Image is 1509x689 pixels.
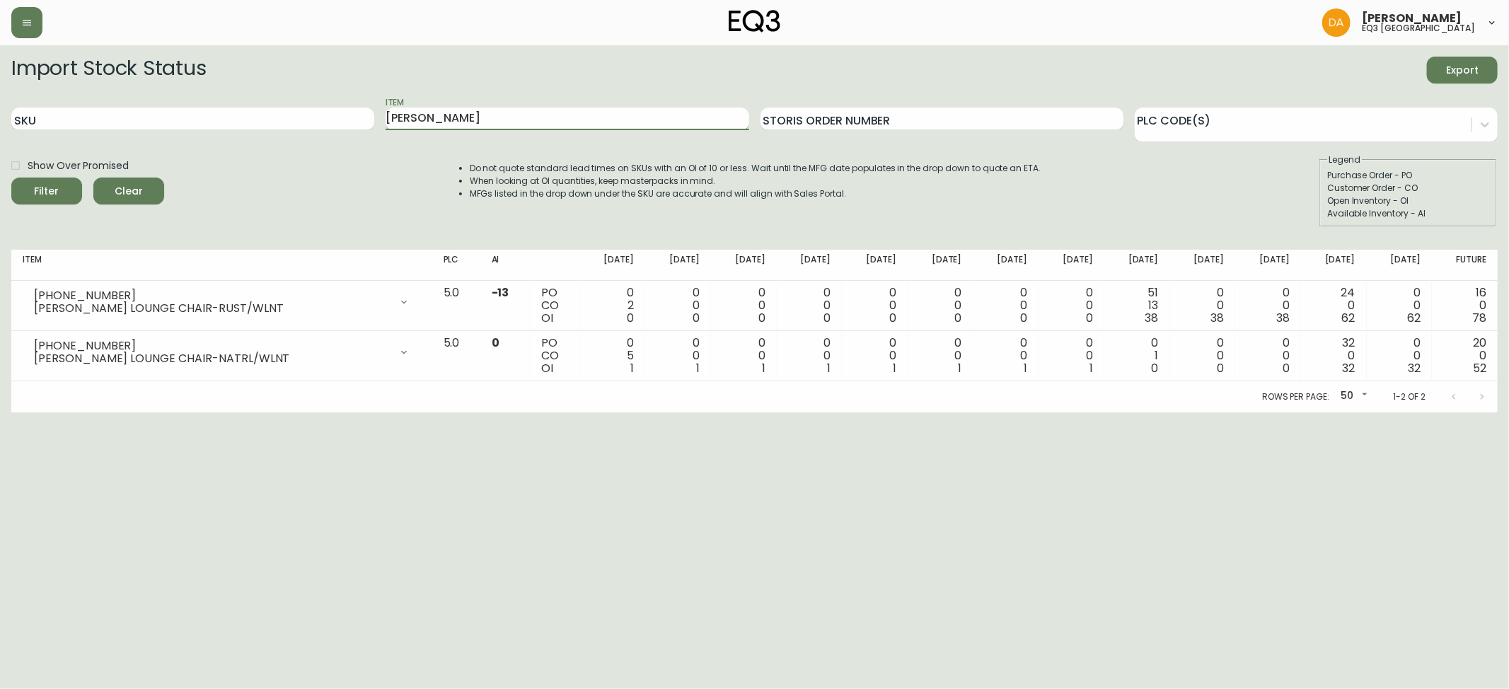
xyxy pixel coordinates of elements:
th: [DATE] [1367,250,1433,281]
div: 0 0 [788,337,831,375]
div: 0 0 [853,286,896,325]
div: 0 5 [591,337,635,375]
span: Show Over Promised [28,158,129,173]
th: PLC [432,250,480,281]
span: 1 [630,360,634,376]
div: 0 1 [1116,337,1159,375]
span: OI [541,310,553,326]
div: 0 0 [1378,286,1421,325]
div: 32 0 [1312,337,1355,375]
p: Rows per page: [1262,390,1329,403]
div: 0 0 [1050,286,1093,325]
div: 51 13 [1116,286,1159,325]
span: Clear [105,183,153,200]
th: [DATE] [1039,250,1104,281]
span: 1 [696,360,700,376]
span: 1 [959,360,962,376]
p: 1-2 of 2 [1393,390,1426,403]
span: 1 [1089,360,1093,376]
th: Future [1432,250,1498,281]
div: [PERSON_NAME] LOUNGE CHAIR-NATRL/WLNT [34,352,390,365]
button: Filter [11,178,82,204]
span: 62 [1342,310,1355,326]
div: [PERSON_NAME] LOUNGE CHAIR-RUST/WLNT [34,302,390,315]
th: [DATE] [645,250,711,281]
th: [DATE] [1235,250,1301,281]
div: 0 0 [1247,337,1290,375]
img: logo [729,10,781,33]
th: [DATE] [777,250,843,281]
div: 24 0 [1312,286,1355,325]
span: 0 [1020,310,1027,326]
li: Do not quote standard lead times on SKUs with an OI of 10 or less. Wait until the MFG date popula... [470,162,1041,175]
span: 62 [1407,310,1421,326]
div: 50 [1335,385,1370,408]
div: 0 0 [722,337,765,375]
th: [DATE] [1170,250,1236,281]
th: [DATE] [580,250,646,281]
div: 16 0 [1443,286,1486,325]
div: 0 0 [657,286,700,325]
span: 1 [893,360,896,376]
span: -13 [492,284,509,301]
div: 0 0 [853,337,896,375]
div: 0 0 [919,286,962,325]
div: 0 0 [1247,286,1290,325]
div: 0 0 [985,337,1028,375]
span: 32 [1408,360,1421,376]
span: 38 [1276,310,1290,326]
div: 0 0 [657,337,700,375]
li: MFGs listed in the drop down under the SKU are accurate and will align with Sales Portal. [470,187,1041,200]
span: 38 [1145,310,1159,326]
div: 0 0 [1050,337,1093,375]
div: [PHONE_NUMBER] [34,289,390,302]
div: 0 0 [788,286,831,325]
img: dd1a7e8db21a0ac8adbf82b84ca05374 [1322,8,1351,37]
div: PO CO [541,286,569,325]
div: [PHONE_NUMBER][PERSON_NAME] LOUNGE CHAIR-RUST/WLNT [23,286,421,318]
div: Purchase Order - PO [1327,169,1488,182]
button: Clear [93,178,164,204]
div: 20 0 [1443,337,1486,375]
span: 0 [1217,360,1224,376]
div: 0 0 [1181,286,1225,325]
div: Filter [35,183,59,200]
span: 1 [827,360,831,376]
th: [DATE] [973,250,1039,281]
span: 38 [1210,310,1224,326]
span: 0 [693,310,700,326]
span: 0 [492,335,499,351]
div: 0 0 [1181,337,1225,375]
span: 0 [823,310,831,326]
div: 0 2 [591,286,635,325]
div: 0 0 [985,286,1028,325]
td: 5.0 [432,331,480,381]
h5: eq3 [GEOGRAPHIC_DATA] [1362,24,1475,33]
td: 5.0 [432,281,480,331]
span: 52 [1473,360,1486,376]
th: [DATE] [842,250,908,281]
div: Available Inventory - AI [1327,207,1488,220]
li: When looking at OI quantities, keep masterpacks in mind. [470,175,1041,187]
div: PO CO [541,337,569,375]
span: [PERSON_NAME] [1362,13,1462,24]
span: 1 [1024,360,1027,376]
span: 0 [1086,310,1093,326]
div: 0 0 [919,337,962,375]
span: 32 [1343,360,1355,376]
h2: Import Stock Status [11,57,206,83]
div: 0 0 [722,286,765,325]
span: 0 [889,310,896,326]
span: 0 [758,310,765,326]
span: OI [541,360,553,376]
div: Customer Order - CO [1327,182,1488,195]
button: Export [1427,57,1498,83]
th: [DATE] [908,250,973,281]
span: 0 [1152,360,1159,376]
span: 78 [1472,310,1486,326]
span: 0 [955,310,962,326]
div: 0 0 [1378,337,1421,375]
div: [PHONE_NUMBER] [34,340,390,352]
th: [DATE] [1104,250,1170,281]
th: [DATE] [711,250,777,281]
